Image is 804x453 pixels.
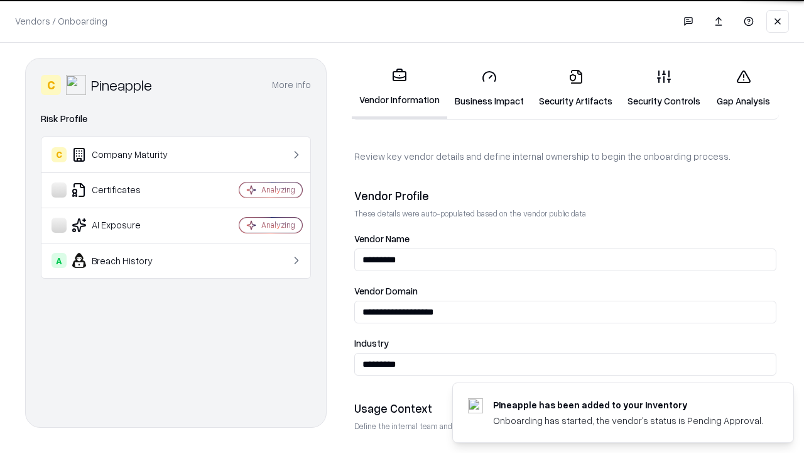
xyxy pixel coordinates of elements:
p: Define the internal team and reason for using this vendor. This helps assess business relevance a... [354,421,776,432]
p: Review key vendor details and define internal ownership to begin the onboarding process. [354,150,776,163]
div: Breach History [52,253,202,268]
a: Gap Analysis [708,59,779,118]
div: Analyzing [261,184,295,195]
label: Vendor Domain [354,286,776,296]
label: Industry [354,338,776,348]
div: Certificates [52,182,202,198]
div: C [52,147,67,162]
div: Pineapple [91,75,152,95]
div: A [52,253,67,268]
img: pineappleenergy.com [468,398,483,413]
div: Vendor Profile [354,188,776,203]
div: AI Exposure [52,218,202,233]
a: Security Artifacts [531,59,620,118]
div: Onboarding has started, the vendor's status is Pending Approval. [493,414,763,427]
p: These details were auto-populated based on the vendor public data [354,208,776,219]
div: Company Maturity [52,147,202,162]
label: Vendor Name [354,234,776,243]
div: Pineapple has been added to your inventory [493,398,763,411]
a: Vendor Information [352,58,447,119]
div: Analyzing [261,220,295,230]
div: Risk Profile [41,111,311,126]
div: Usage Context [354,401,776,416]
p: Vendors / Onboarding [15,14,107,28]
div: C [41,75,61,95]
a: Security Controls [620,59,708,118]
img: Pineapple [66,75,86,95]
button: More info [272,74,311,96]
a: Business Impact [447,59,531,118]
